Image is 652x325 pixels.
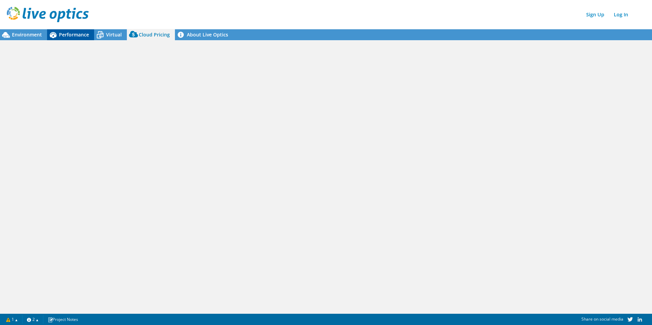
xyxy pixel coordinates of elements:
a: 2 [22,315,43,324]
a: 1 [1,315,23,324]
a: About Live Optics [175,29,233,40]
span: Share on social media [581,316,623,322]
img: live_optics_svg.svg [7,7,89,22]
span: Environment [12,31,42,38]
span: Cloud Pricing [139,31,170,38]
a: Project Notes [43,315,83,324]
span: Performance [59,31,89,38]
span: Virtual [106,31,122,38]
a: Sign Up [583,10,608,19]
a: Log In [610,10,632,19]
